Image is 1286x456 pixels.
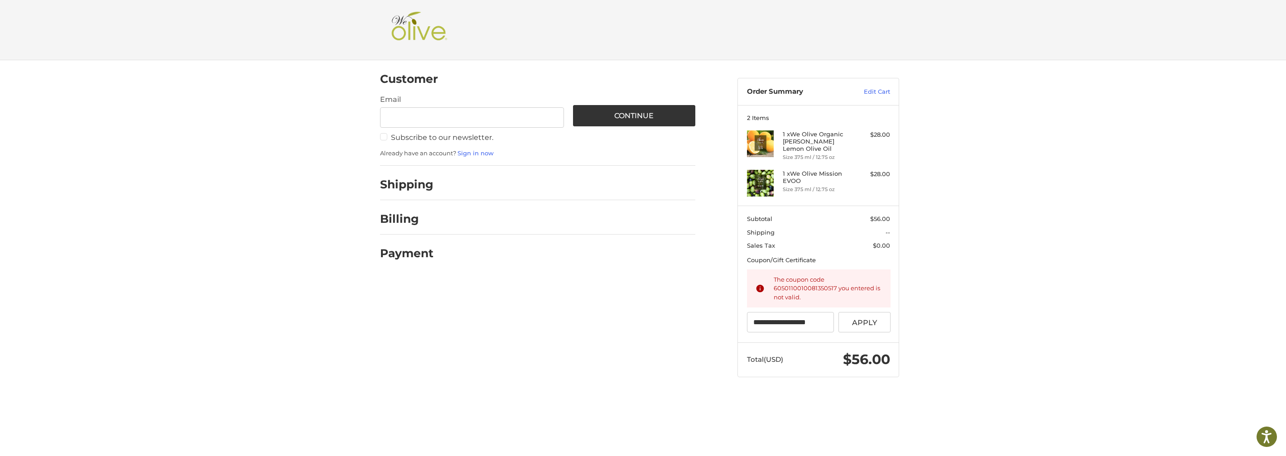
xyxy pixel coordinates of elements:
[783,170,852,185] h4: 1 x We Olive Mission EVOO
[458,149,494,157] a: Sign in now
[391,133,493,142] span: Subscribe to our newsletter.
[380,72,438,86] h2: Customer
[104,12,115,23] button: Open LiveChat chat widget
[747,256,890,265] div: Coupon/Gift Certificate
[886,229,890,236] span: --
[747,114,890,121] h3: 2 Items
[380,178,433,192] h2: Shipping
[389,12,450,48] img: Shop We Olive
[838,312,891,332] button: Apply
[380,212,433,226] h2: Billing
[747,242,775,249] span: Sales Tax
[747,87,844,96] h3: Order Summary
[747,355,783,364] span: Total (USD)
[843,351,890,368] span: $56.00
[774,275,882,302] div: The coupon code 6050110010081350517 you entered is not valid.
[747,229,775,236] span: Shipping
[783,130,852,153] h4: 1 x We Olive Organic [PERSON_NAME] Lemon Olive Oil
[844,87,890,96] a: Edit Cart
[747,215,772,222] span: Subtotal
[1211,432,1286,456] iframe: Google Customer Reviews
[747,312,834,332] input: Gift Certificate or Coupon Code
[380,94,564,105] label: Email
[783,186,852,193] li: Size 375 ml / 12.75 oz
[783,154,852,161] li: Size 375 ml / 12.75 oz
[854,130,890,139] div: $28.00
[870,215,890,222] span: $56.00
[380,149,695,158] p: Already have an account?
[13,14,102,21] p: We're away right now. Please check back later!
[854,170,890,179] div: $28.00
[573,105,696,126] button: Continue
[380,246,433,260] h2: Payment
[873,242,890,249] span: $0.00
